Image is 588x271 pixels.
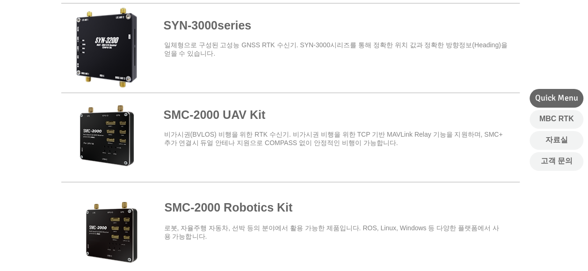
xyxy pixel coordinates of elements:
div: Quick Menu [530,89,583,108]
span: MBC RTK [539,114,574,124]
span: ​비가시권(BVLOS) 비행을 위한 RTK 수신기. 비가시권 비행을 위한 TCP 기반 MAVLink Relay 기능을 지원하며, SMC+ 추가 연결시 듀얼 안테나 지원으로 C... [164,131,503,146]
a: 고객 문의 [530,152,583,171]
iframe: Wix Chat [480,231,588,271]
span: 자료실 [545,135,568,145]
a: MBC RTK [530,110,583,129]
span: 고객 문의 [540,156,572,166]
a: 자료실 [530,131,583,150]
span: Quick Menu [535,92,578,104]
